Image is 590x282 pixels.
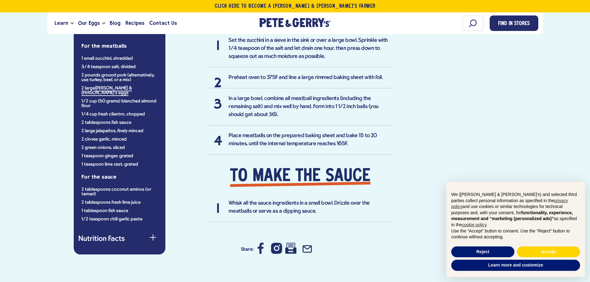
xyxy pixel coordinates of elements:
[451,260,580,271] button: Learn more and customize
[81,112,158,117] li: 1/4 cup fresh cilantro, chopped
[81,73,158,82] li: 2 pounds ground pork (alternatively, use turkey, beef, or a mix)
[462,222,486,227] a: cookie policy
[149,19,177,27] span: Contact Us
[208,95,392,126] li: In a large bowl, combine all meatball ingredients (including the remaining salt) and mix well by ...
[451,192,580,228] p: We ([PERSON_NAME] & [PERSON_NAME]'s) and selected third parties collect personal information as s...
[490,15,538,31] a: Find in Stores
[78,19,100,27] span: Our Eggs
[208,74,392,89] li: Preheat oven to 375F and line a large rimmed baking sheet with foil.
[241,241,254,258] h3: Share:
[52,15,71,32] a: Learn
[81,137,158,142] li: 2 cloves garlic, minced
[208,199,392,222] li: Whisk all the sauce ingredients in a small bowl. Drizzle over the meatballs or serve as a dipping...
[81,209,158,213] li: 1 tablespoon fish sauce
[123,15,147,32] a: Recipes
[208,132,392,155] li: Place meatballs on the prepared baking sheet and bake 15 to 20 minutes, until the internal temper...
[81,86,132,96] a: [PERSON_NAME] & [PERSON_NAME]'s eggs
[81,217,158,222] li: 1/2 teaspoon chili garlic paste
[451,228,580,240] p: Use the “Accept” button to consent. Use the “Reject” button to continue without accepting.
[498,20,530,28] span: Find in Stores
[76,15,102,32] a: Our Eggs
[230,167,370,186] strong: To make the sauce
[107,15,123,32] a: Blog
[81,162,158,167] li: 1 teaspoon lime zest, grated
[71,22,74,24] button: Open the dropdown menu for Learn
[102,22,105,24] button: Open the dropdown menu for Our Eggs
[55,19,68,27] span: Learn
[81,99,158,108] li: 1/2 cup (50 grams) blanched almond flour
[451,246,514,258] button: Reject
[302,250,313,255] a: Share by Email
[81,154,158,158] li: 1 teaspoon ginger, grated
[208,37,392,67] li: Set the zucchini in a sieve in the sink or over a large bowl. Sprinkle with 1/4 teaspoon of the s...
[81,65,158,69] li: 3/4 teaspoon salt, divided
[81,200,158,205] li: 2 tablespoons fresh lime juice
[462,15,483,31] input: Search
[81,187,158,197] li: 2 tablespoons coconut aminos (or tamari)
[81,145,158,150] li: 2 green onions, sliced
[517,246,580,258] button: Accept
[81,43,127,49] strong: For the meatballs
[81,129,158,133] li: 2 large jalapeños, finely minced
[78,236,161,243] button: Nutrition Facts
[125,19,144,27] span: Recipes
[81,120,158,125] li: 2 tablespoons fish sauce
[81,174,116,180] strong: For the sauce
[110,19,120,27] span: Blog
[81,56,158,61] li: 1 small zucchini, shredded
[81,86,158,95] li: 2 large
[147,15,179,32] a: Contact Us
